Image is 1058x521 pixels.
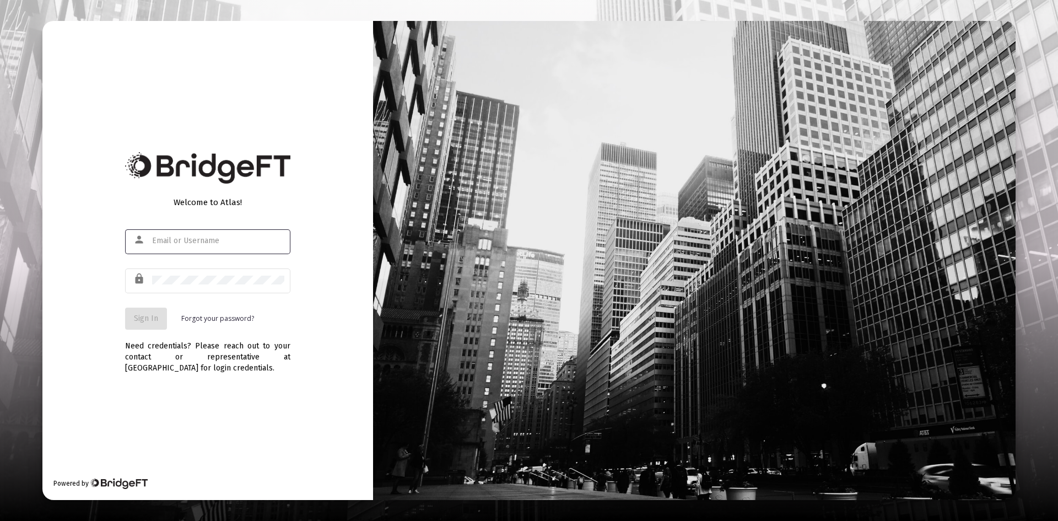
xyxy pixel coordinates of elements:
[125,308,167,330] button: Sign In
[133,233,147,246] mat-icon: person
[125,197,290,208] div: Welcome to Atlas!
[125,330,290,374] div: Need credentials? Please reach out to your contact or representative at [GEOGRAPHIC_DATA] for log...
[53,478,148,489] div: Powered by
[152,237,284,245] input: Email or Username
[90,478,148,489] img: Bridge Financial Technology Logo
[125,152,290,184] img: Bridge Financial Technology Logo
[133,272,147,286] mat-icon: lock
[134,314,158,323] span: Sign In
[181,313,254,324] a: Forgot your password?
